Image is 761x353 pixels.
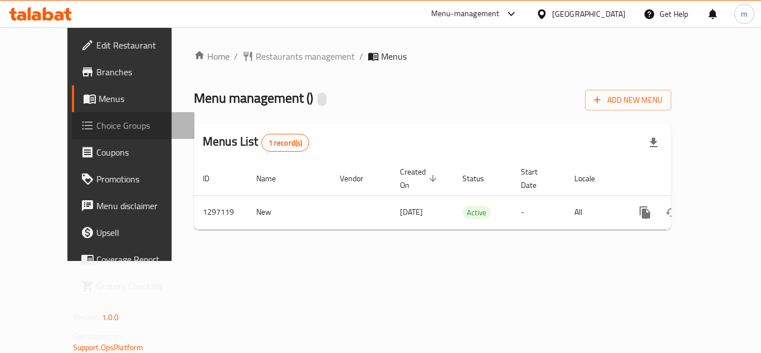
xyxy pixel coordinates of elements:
[72,112,194,139] a: Choice Groups
[96,279,186,293] span: Grocery Checklist
[640,129,667,156] div: Export file
[99,92,186,105] span: Menus
[96,65,186,79] span: Branches
[73,310,100,325] span: Version:
[96,253,186,266] span: Coverage Report
[96,146,186,159] span: Coupons
[72,192,194,219] a: Menu disclaimer
[96,226,186,239] span: Upsell
[565,195,623,229] td: All
[400,205,423,219] span: [DATE]
[256,50,355,63] span: Restaurants management
[72,32,194,59] a: Edit Restaurant
[72,219,194,246] a: Upsell
[623,162,748,196] th: Actions
[194,85,313,110] span: Menu management ( )
[632,199,658,226] button: more
[585,90,671,110] button: Add New Menu
[340,172,378,185] span: Vendor
[73,329,124,344] span: Get support on:
[400,165,440,192] span: Created On
[262,138,309,148] span: 1 record(s)
[194,195,247,229] td: 1297119
[72,166,194,192] a: Promotions
[203,133,309,152] h2: Menus List
[359,50,363,63] li: /
[72,139,194,166] a: Coupons
[594,93,662,107] span: Add New Menu
[256,172,290,185] span: Name
[194,50,230,63] a: Home
[96,38,186,52] span: Edit Restaurant
[194,162,748,230] table: enhanced table
[512,195,565,229] td: -
[462,172,499,185] span: Status
[431,7,500,21] div: Menu-management
[72,85,194,112] a: Menus
[203,172,224,185] span: ID
[242,50,355,63] a: Restaurants management
[247,195,331,229] td: New
[261,134,310,152] div: Total records count
[381,50,407,63] span: Menus
[96,199,186,212] span: Menu disclaimer
[741,8,748,20] span: m
[102,310,119,325] span: 1.0.0
[96,172,186,186] span: Promotions
[521,165,552,192] span: Start Date
[72,246,194,273] a: Coverage Report
[234,50,238,63] li: /
[552,8,626,20] div: [GEOGRAPHIC_DATA]
[574,172,609,185] span: Locale
[72,273,194,299] a: Grocery Checklist
[96,119,186,132] span: Choice Groups
[72,59,194,85] a: Branches
[194,50,671,63] nav: breadcrumb
[658,199,685,226] button: Change Status
[462,206,491,219] span: Active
